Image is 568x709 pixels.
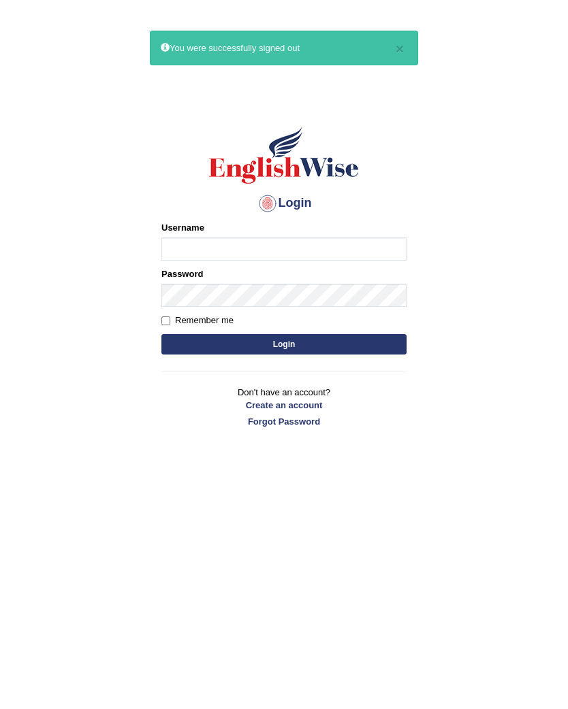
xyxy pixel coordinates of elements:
[161,221,204,234] label: Username
[396,42,404,56] button: ×
[161,334,407,354] button: Login
[161,386,407,428] p: Don't have an account?
[161,314,234,327] label: Remember me
[150,31,418,65] div: You were successfully signed out
[161,415,407,428] a: Forgot Password
[206,125,362,186] img: Logo of English Wise sign in for intelligent practice with AI
[161,267,203,280] label: Password
[161,193,407,214] h4: Login
[161,399,407,412] a: Create an account
[161,316,170,325] input: Remember me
